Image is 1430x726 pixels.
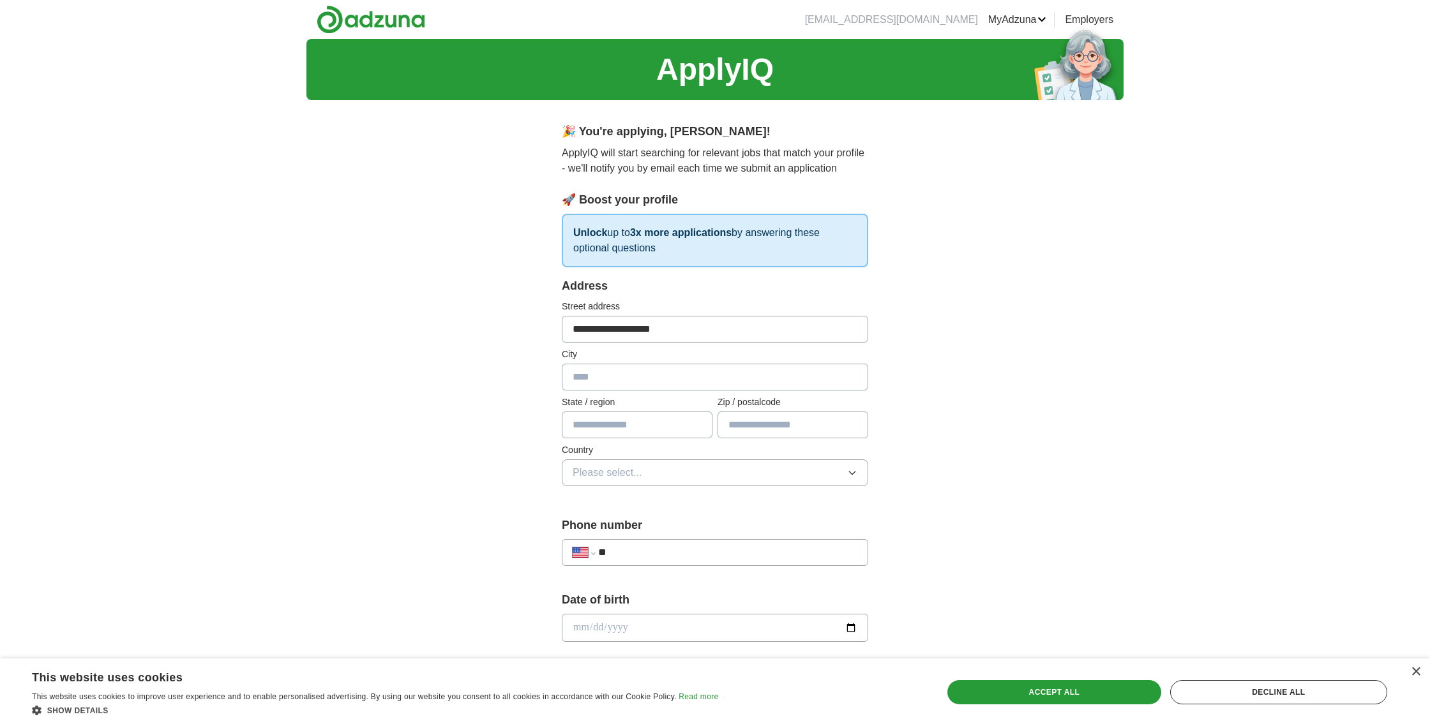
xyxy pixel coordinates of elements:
li: [EMAIL_ADDRESS][DOMAIN_NAME] [805,12,978,27]
label: Phone number [562,517,868,534]
div: 🎉 You're applying , [PERSON_NAME] ! [562,123,868,140]
div: Close [1411,667,1420,677]
strong: Unlock [573,227,607,238]
label: Country [562,443,868,457]
strong: 3x more applications [630,227,732,238]
img: Adzuna logo [317,5,425,34]
button: Please select... [562,459,868,486]
p: up to by answering these optional questions [562,214,868,267]
label: Zip / postalcode [718,396,868,409]
div: 🚀 Boost your profile [562,191,868,209]
div: This website uses cookies [32,666,686,685]
div: Address [562,278,868,295]
p: ApplyIQ will start searching for relevant jobs that match your profile - we'll notify you by emai... [562,145,868,176]
label: State / region [562,396,712,409]
a: MyAdzuna [988,12,1047,27]
div: Accept all [947,680,1161,704]
label: Date of birth [562,591,868,609]
div: Decline all [1170,680,1387,704]
a: Employers [1065,12,1113,27]
div: Show details [32,704,718,716]
label: City [562,348,868,361]
a: Read more, opens a new window [679,692,718,701]
h1: ApplyIQ [656,47,774,93]
span: This website uses cookies to improve user experience and to enable personalised advertising. By u... [32,692,677,701]
label: Street address [562,300,868,313]
span: Please select... [573,465,642,480]
span: Show details [47,706,109,715]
